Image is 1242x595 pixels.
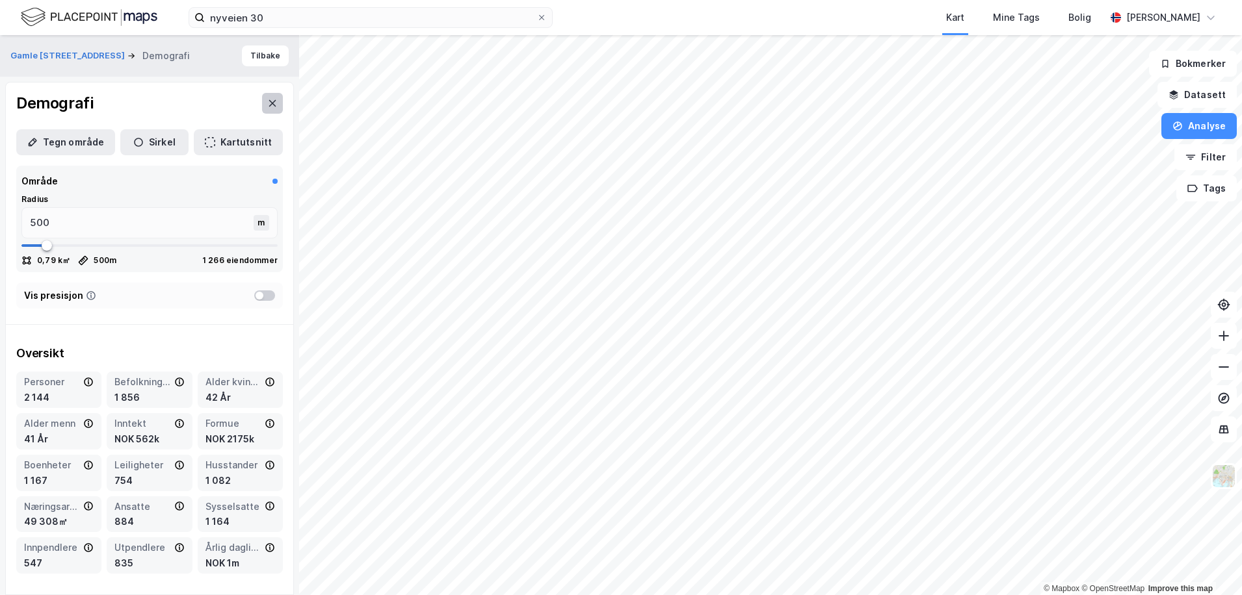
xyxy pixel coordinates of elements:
div: Mine Tags [993,10,1040,25]
img: Z [1211,464,1236,488]
div: 1 167 [24,473,94,488]
div: 500 m [94,255,116,266]
div: 754 [114,473,184,488]
div: Årlig dagligvareforbruk [205,540,262,555]
button: Tags [1176,175,1237,201]
div: 547 [24,555,94,571]
input: m [22,208,256,238]
button: Kartutsnitt [194,129,283,155]
div: 1 082 [205,473,275,488]
div: NOK 1m [205,555,275,571]
button: Analyse [1161,113,1237,139]
div: 1 266 eiendommer [202,255,278,266]
div: m [254,215,269,231]
a: Improve this map [1148,584,1213,593]
img: logo.f888ab2527a4732fd821a326f86c7f29.svg [21,6,157,29]
div: Sysselsatte [205,499,262,514]
div: NOK 2175k [205,431,275,447]
div: Vis presisjon [24,288,83,303]
button: Tegn område [16,129,115,155]
div: Alder kvinner [205,374,262,390]
button: Datasett [1157,82,1237,108]
div: Oversikt [16,346,283,361]
div: 1 856 [114,390,184,405]
div: 2 144 [24,390,94,405]
div: 0,79 k㎡ [37,255,70,266]
div: Utpendlere [114,540,171,555]
div: 884 [114,514,184,529]
div: [PERSON_NAME] [1126,10,1200,25]
div: Demografi [16,93,93,114]
div: Leiligheter [114,457,171,473]
button: Filter [1174,144,1237,170]
a: Mapbox [1044,584,1079,593]
div: 835 [114,555,184,571]
div: Ansatte [114,499,171,514]
div: Bolig [1068,10,1091,25]
div: NOK 562k [114,431,184,447]
div: 42 År [205,390,275,405]
div: Kart [946,10,964,25]
button: Sirkel [120,129,189,155]
div: Alder menn [24,416,81,431]
div: Boenheter [24,457,81,473]
div: Husstander [205,457,262,473]
div: Innpendlere [24,540,81,555]
input: Søk på adresse, matrikkel, gårdeiere, leietakere eller personer [205,8,536,27]
div: Radius [21,194,278,205]
div: 41 År [24,431,94,447]
div: Personer [24,374,81,390]
div: 49 308㎡ [24,514,94,529]
a: OpenStreetMap [1081,584,1144,593]
div: Inntekt [114,416,171,431]
div: Formue [205,416,262,431]
button: Tilbake [242,45,289,66]
button: Gamle [STREET_ADDRESS] [10,49,127,62]
div: Område [21,173,58,189]
div: Befolkning dagtid [114,374,171,390]
iframe: Chat Widget [1177,533,1242,595]
div: Næringsareal [24,499,81,514]
button: Bokmerker [1149,51,1237,77]
div: 1 164 [205,514,275,529]
div: Demografi [142,48,190,64]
